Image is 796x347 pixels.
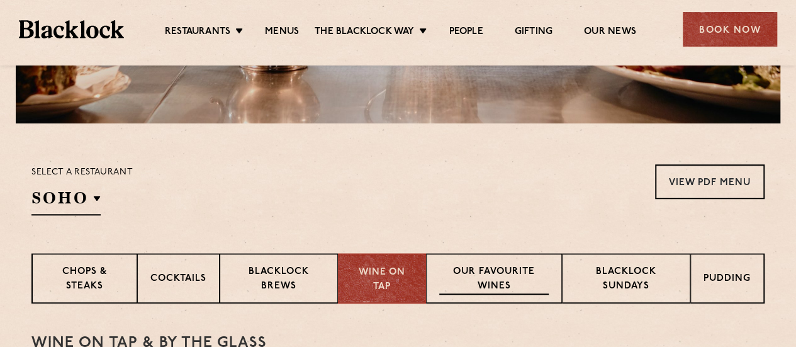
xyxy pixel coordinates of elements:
h2: SOHO [31,187,101,215]
a: View PDF Menu [655,164,765,199]
p: Our favourite wines [439,265,548,295]
div: Book Now [683,12,777,47]
a: People [449,26,483,40]
a: Gifting [515,26,552,40]
p: Blacklock Sundays [575,265,677,295]
img: BL_Textured_Logo-footer-cropped.svg [19,20,124,38]
a: Menus [265,26,299,40]
a: Our News [584,26,636,40]
p: Chops & Steaks [45,265,124,295]
a: Restaurants [165,26,230,40]
p: Cocktails [150,272,206,288]
p: Pudding [704,272,751,288]
p: Blacklock Brews [233,265,325,295]
a: The Blacklock Way [315,26,414,40]
p: Wine on Tap [351,266,413,294]
p: Select a restaurant [31,164,133,181]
